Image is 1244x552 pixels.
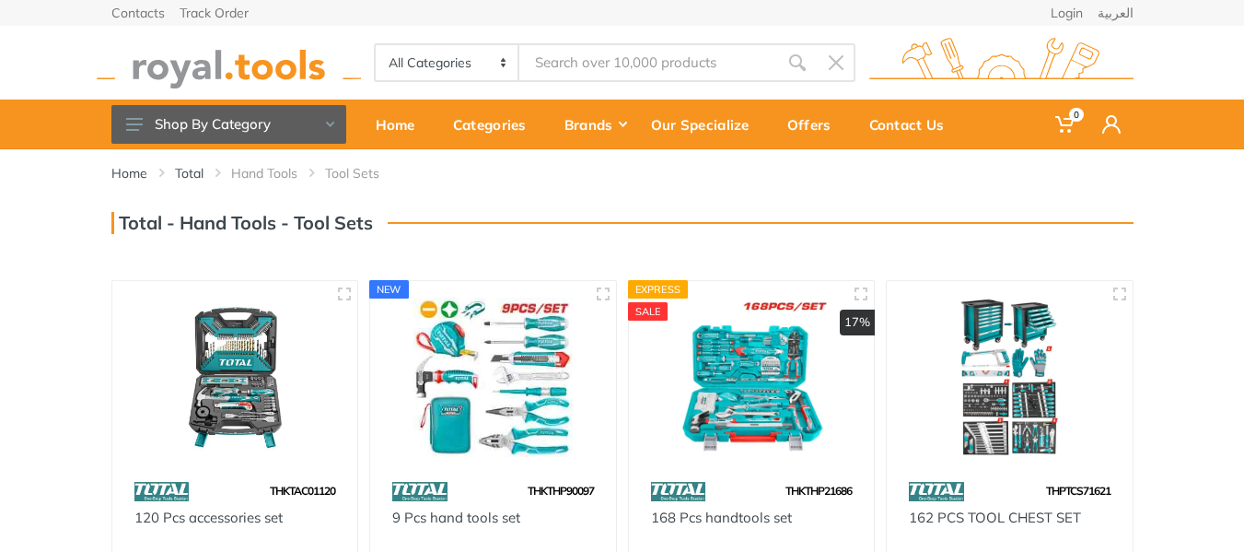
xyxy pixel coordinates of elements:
[552,105,638,144] div: Brands
[638,100,774,149] a: Our Specialize
[903,298,1116,457] img: Royal Tools - 162 PCS TOOL CHEST SET
[774,100,856,149] a: Offers
[129,298,342,457] img: Royal Tools - 120 Pcs accessories set
[363,105,440,144] div: Home
[628,302,669,321] div: SALE
[909,476,964,508] img: 86.webp
[856,100,970,149] a: Contact Us
[651,509,792,526] a: 168 Pcs handtools set
[440,105,552,144] div: Categories
[840,310,875,335] div: 17%
[111,164,1134,182] nav: breadcrumb
[387,298,599,457] img: Royal Tools - 9 Pcs hand tools set
[628,280,689,299] div: Express
[785,484,852,498] span: THKTHP21686
[1051,6,1083,19] a: Login
[645,298,858,457] img: Royal Tools - 168 Pcs handtools set
[1046,484,1110,498] span: THPTCS71621
[1042,100,1089,149] a: 0
[111,6,165,19] a: Contacts
[111,212,373,234] h3: Total - Hand Tools - Tool Sets
[97,38,361,88] img: royal.tools Logo
[392,509,520,526] a: 9 Pcs hand tools set
[1069,108,1084,122] span: 0
[363,100,440,149] a: Home
[440,100,552,149] a: Categories
[638,105,774,144] div: Our Specialize
[376,45,520,80] select: Category
[134,476,190,508] img: 86.webp
[231,164,297,182] a: Hand Tools
[180,6,249,19] a: Track Order
[528,484,594,498] span: THKTHP90097
[111,164,147,182] a: Home
[175,164,203,182] a: Total
[856,105,970,144] div: Contact Us
[651,476,706,508] img: 86.webp
[134,509,283,526] a: 120 Pcs accessories set
[392,476,448,508] img: 86.webp
[270,484,335,498] span: THKTAC01120
[325,164,407,182] li: Tool Sets
[869,38,1134,88] img: royal.tools Logo
[519,43,777,82] input: Site search
[774,105,856,144] div: Offers
[369,280,409,299] div: new
[111,105,346,144] button: Shop By Category
[909,509,1081,526] a: 162 PCS TOOL CHEST SET
[1098,6,1134,19] a: العربية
